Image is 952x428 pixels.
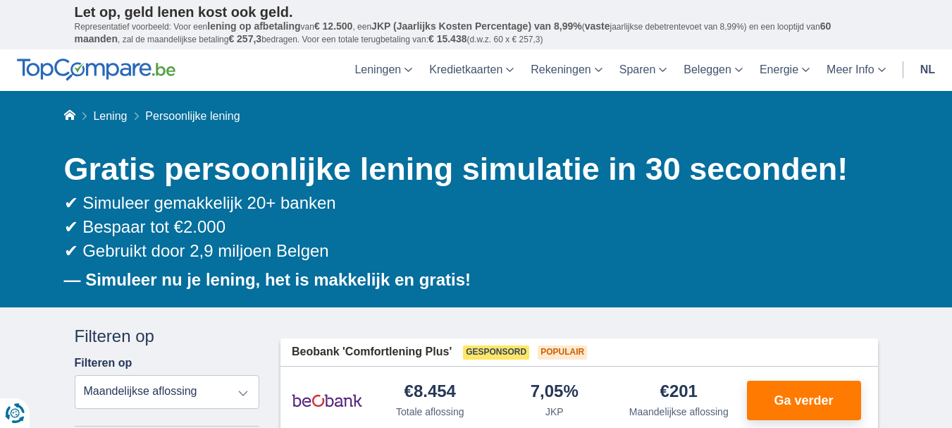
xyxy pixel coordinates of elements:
[75,20,832,44] span: 60 maanden
[538,346,587,360] span: Populair
[207,20,300,32] span: lening op afbetaling
[371,20,582,32] span: JKP (Jaarlijks Kosten Percentage) van 8,99%
[675,49,751,91] a: Beleggen
[545,405,564,419] div: JKP
[75,4,878,20] p: Let op, geld lenen kost ook geld.
[228,33,261,44] span: € 257,3
[660,383,698,402] div: €201
[17,59,175,81] img: TopCompare
[747,381,861,420] button: Ga verder
[912,49,944,91] a: nl
[818,49,894,91] a: Meer Info
[75,20,878,46] p: Representatief voorbeeld: Voor een van , een ( jaarlijkse debetrentevoet van 8,99%) en een loopti...
[531,383,579,402] div: 7,05%
[585,20,610,32] span: vaste
[292,383,362,418] img: product.pl.alt Beobank
[463,346,529,360] span: Gesponsord
[64,147,878,191] h1: Gratis persoonlijke lening simulatie in 30 seconden!
[64,270,471,289] b: — Simuleer nu je lening, het is makkelijk en gratis!
[93,110,127,122] a: Lening
[428,33,467,44] span: € 15.438
[75,324,260,348] div: Filteren op
[64,110,75,122] a: Home
[751,49,818,91] a: Energie
[629,405,729,419] div: Maandelijkse aflossing
[75,357,132,369] label: Filteren op
[611,49,676,91] a: Sparen
[404,383,456,402] div: €8.454
[292,344,452,360] span: Beobank 'Comfortlening Plus'
[145,110,240,122] span: Persoonlijke lening
[421,49,522,91] a: Kredietkaarten
[64,191,878,264] div: ✔ Simuleer gemakkelijk 20+ banken ✔ Bespaar tot €2.000 ✔ Gebruikt door 2,9 miljoen Belgen
[396,405,464,419] div: Totale aflossing
[774,394,833,407] span: Ga verder
[346,49,421,91] a: Leningen
[522,49,610,91] a: Rekeningen
[314,20,353,32] span: € 12.500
